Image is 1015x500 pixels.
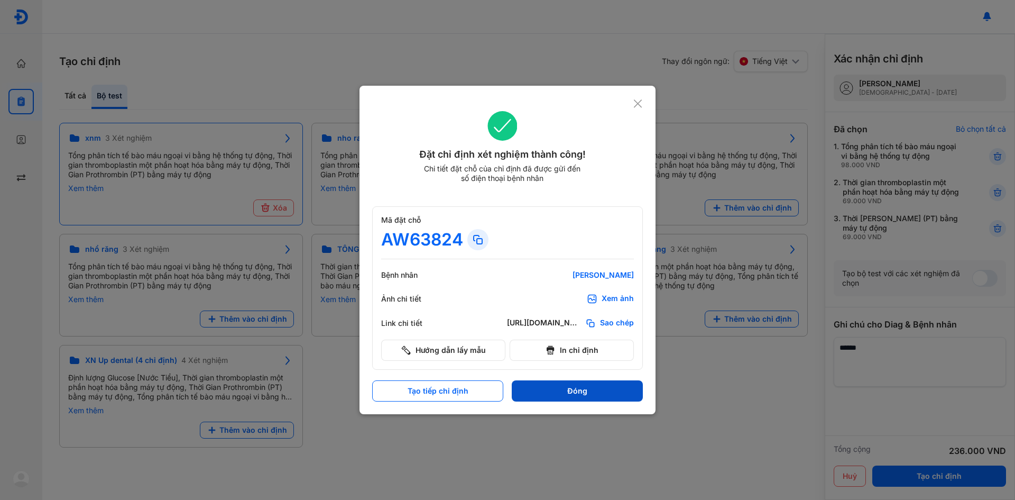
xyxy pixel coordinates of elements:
div: Đặt chỉ định xét nghiệm thành công! [372,147,633,162]
button: Đóng [512,380,643,402]
div: Bệnh nhân [381,270,445,280]
div: [URL][DOMAIN_NAME] [507,318,581,329]
div: Ảnh chi tiết [381,294,445,304]
div: Link chi tiết [381,319,445,328]
span: Sao chép [600,318,634,329]
div: [PERSON_NAME] [507,270,634,280]
div: AW63824 [381,229,463,250]
div: Mã đặt chỗ [381,215,634,225]
div: Chi tiết đặt chỗ của chỉ định đã được gửi đến số điện thoại bệnh nhân [419,164,585,183]
button: In chỉ định [510,340,634,361]
button: Tạo tiếp chỉ định [372,380,503,402]
button: Hướng dẫn lấy mẫu [381,340,505,361]
div: Xem ảnh [602,294,634,304]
